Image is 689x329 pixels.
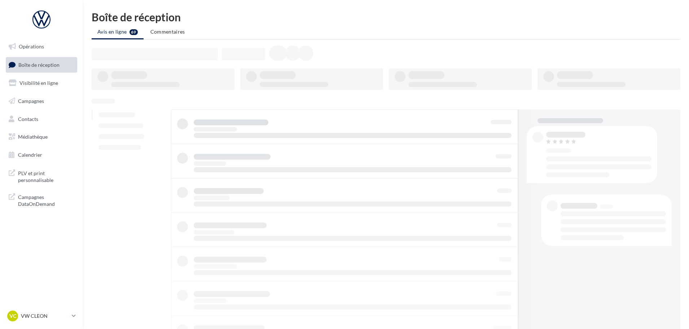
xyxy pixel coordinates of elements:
[19,80,58,86] span: Visibilité en ligne
[4,147,79,163] a: Calendrier
[18,134,48,140] span: Médiathèque
[18,152,42,158] span: Calendrier
[21,312,69,320] p: VW CLEON
[4,129,79,144] a: Médiathèque
[4,94,79,109] a: Campagnes
[4,39,79,54] a: Opérations
[18,98,44,104] span: Campagnes
[18,116,38,122] span: Contacts
[18,61,60,68] span: Boîte de réception
[92,12,680,22] div: Boîte de réception
[4,165,79,187] a: PLV et print personnalisable
[19,43,44,49] span: Opérations
[6,309,77,323] a: VC VW CLEON
[4,112,79,127] a: Contacts
[18,192,74,208] span: Campagnes DataOnDemand
[4,75,79,91] a: Visibilité en ligne
[4,57,79,73] a: Boîte de réception
[4,189,79,211] a: Campagnes DataOnDemand
[9,312,16,320] span: VC
[150,29,185,35] span: Commentaires
[18,168,74,184] span: PLV et print personnalisable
